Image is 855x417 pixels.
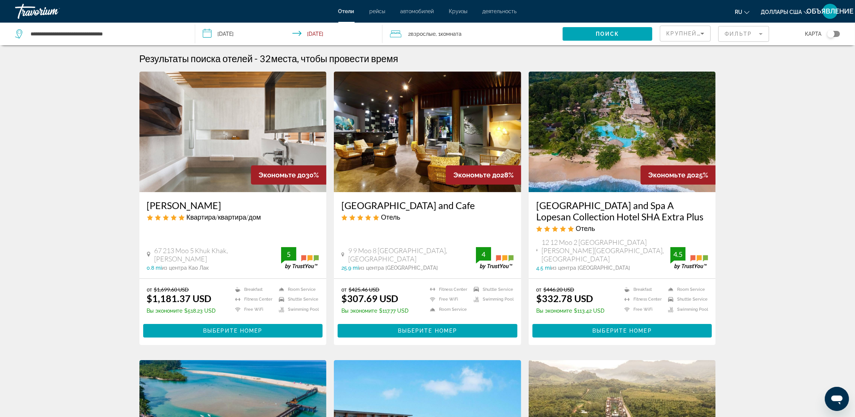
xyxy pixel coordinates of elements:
[348,246,476,263] span: 9 9 Moo 8 [GEOGRAPHIC_DATA], [GEOGRAPHIC_DATA]
[281,247,319,269] img: trustyou-badge.svg
[574,308,604,314] font: $113.42 USD
[139,53,253,64] h1: Результаты поиска отелей
[648,171,695,179] span: Экономьте до
[15,2,90,21] a: Травориум
[255,53,258,64] span: -
[476,250,491,259] div: 4
[244,297,272,302] font: Fitness Center
[195,23,383,45] button: Дата заезда: Sep 16, 2025 Дата выезда: Sep 21, 2025
[677,297,708,302] font: Shuttle Service
[536,224,708,232] div: 5 star Hotel
[825,387,849,411] iframe: Кнопка запуска окна обмена сообщениями
[439,287,467,292] font: Fitness Center
[633,307,653,312] font: Free WiFi
[139,72,327,192] img: Изображение отеля
[596,31,619,37] span: Поиск
[341,308,377,314] span: Вы экономите
[666,29,704,38] mat-select: Сортировать по
[483,297,514,302] font: Swimming Pool
[288,297,318,302] font: Shuttle Service
[735,9,742,15] span: ru
[735,6,749,17] button: Изменение языка
[341,213,514,221] div: 5 star Hotel
[761,6,809,17] button: Изменить валюту
[718,26,769,42] button: Фильтр
[446,165,521,185] div: 28%
[147,200,319,211] a: [PERSON_NAME]
[821,31,840,37] button: Переключить карту
[370,8,385,14] a: рейсы
[805,29,821,39] span: карта
[244,307,263,312] font: Free WiFi
[529,72,716,192] img: Hotel image
[244,287,263,292] font: Breakfast
[536,293,593,304] ins: $332.78 USD
[334,72,521,192] img: Hotel image
[258,171,306,179] span: Экономьте до
[761,9,802,15] span: Доллары США
[251,165,326,185] div: 30%
[398,328,457,334] span: Выберите номер
[147,286,152,293] span: от
[338,325,517,334] a: Выберите номер
[807,8,854,15] span: ОБЪЯВЛЕНИЕ
[203,328,262,334] span: Выберите номер
[436,31,441,37] font: , 1
[154,286,189,293] del: $1,699.60 USD
[483,287,513,292] font: Shuttle Service
[820,3,840,19] button: Пользовательское меню
[143,325,323,334] a: Выберите номер
[670,250,685,259] div: 4.5
[411,31,436,37] span: Взрослые
[576,224,595,232] span: Отель
[543,286,574,293] del: $446.20 USD
[670,247,708,269] img: trustyou-badge.svg
[379,308,408,314] font: $117.77 USD
[147,293,212,304] ins: $1,181.37 USD
[677,307,708,312] font: Swimming Pool
[154,246,281,263] span: 67 213 Moo 5 Khuk Khak, [PERSON_NAME]
[677,287,705,292] font: Room Service
[147,265,162,271] span: 0.8 mi
[359,265,438,271] span: из центра [GEOGRAPHIC_DATA]
[288,287,316,292] font: Room Service
[449,8,468,14] a: Круизы
[453,171,500,179] span: Экономьте до
[147,308,183,314] span: Вы экономите
[532,324,712,338] button: Выберите номер
[382,23,563,45] button: Путешественники: 2 взрослых, 0 детей
[633,297,662,302] font: Fitness Center
[341,286,347,293] span: от
[341,200,514,211] a: [GEOGRAPHIC_DATA] and Cafe
[483,8,517,14] a: деятельность
[288,307,319,312] font: Swimming Pool
[341,293,398,304] ins: $307.69 USD
[260,53,271,64] font: 32
[338,8,355,14] a: Отели
[185,308,216,314] font: $518.23 USD
[532,325,712,334] a: Выберите номер
[187,213,261,221] span: Квартира/квартира/дом
[338,324,517,338] button: Выберите номер
[381,213,400,221] span: Отель
[147,213,319,221] div: 5-звездочные апартаменты
[536,308,572,314] span: Вы экономите
[441,31,462,37] span: Комната
[143,324,323,338] button: Выберите номер
[439,307,467,312] font: Room Service
[401,8,434,14] a: автомобилей
[162,265,209,271] span: из центра Као Лак
[271,53,398,64] span: места, чтобы провести время
[563,27,653,41] button: Поиск
[341,265,359,271] span: 25.9 mi
[536,200,708,222] a: [GEOGRAPHIC_DATA] and Spa A Lopesan Collection Hotel SHA Extra Plus
[666,31,758,37] span: Крупнейшие сбережения
[439,297,458,302] font: Free WiFi
[281,250,296,259] div: 5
